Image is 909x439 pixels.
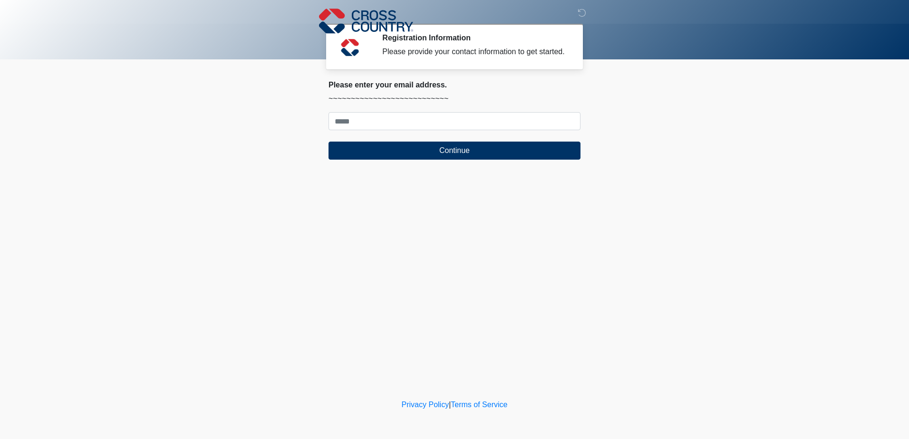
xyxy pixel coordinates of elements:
[329,142,580,160] button: Continue
[329,80,580,89] h2: Please enter your email address.
[336,33,364,62] img: Agent Avatar
[402,401,449,409] a: Privacy Policy
[451,401,507,409] a: Terms of Service
[319,7,413,35] img: Cross Country Logo
[382,46,566,57] div: Please provide your contact information to get started.
[449,401,451,409] a: |
[329,93,580,105] p: ~~~~~~~~~~~~~~~~~~~~~~~~~~~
